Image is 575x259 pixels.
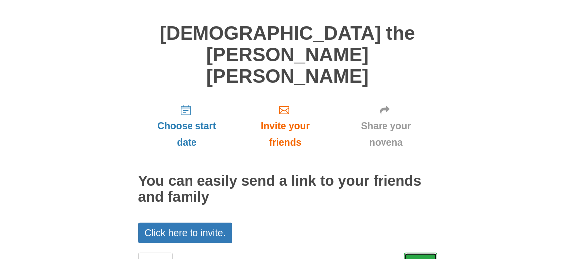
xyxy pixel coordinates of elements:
[148,118,226,151] span: Choose start date
[335,97,437,156] a: Share your novena
[138,97,236,156] a: Choose start date
[245,118,325,151] span: Invite your friends
[345,118,427,151] span: Share your novena
[235,97,335,156] a: Invite your friends
[138,223,233,243] a: Click here to invite.
[138,23,437,87] h1: [DEMOGRAPHIC_DATA] the [PERSON_NAME] [PERSON_NAME]
[138,173,437,205] h2: You can easily send a link to your friends and family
